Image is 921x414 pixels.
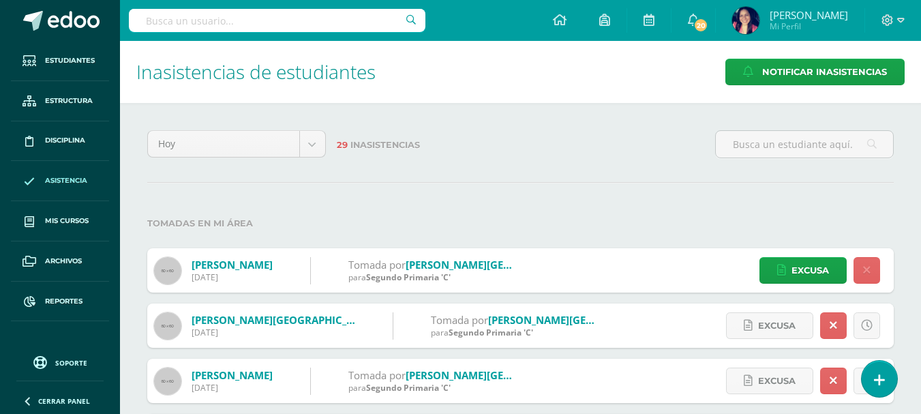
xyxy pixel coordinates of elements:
span: Mi Perfil [770,20,848,32]
span: Disciplina [45,135,85,146]
a: Estudiantes [11,41,109,81]
a: [PERSON_NAME][GEOGRAPHIC_DATA] [406,368,591,382]
a: [PERSON_NAME][GEOGRAPHIC_DATA] [488,313,674,327]
a: Mis cursos [11,201,109,241]
input: Busca un usuario... [129,9,425,32]
div: [DATE] [192,382,273,394]
img: 60x60 [154,368,181,395]
input: Busca un estudiante aquí... [716,131,893,158]
a: Asistencia [11,161,109,201]
span: Tomada por [348,258,406,271]
a: Excusa [726,368,813,394]
span: Hoy [158,131,289,157]
span: Segundo Primaria 'C' [366,382,451,394]
span: Cerrar panel [38,396,90,406]
span: Excusa [791,258,829,283]
span: Estructura [45,95,93,106]
span: Tomada por [431,313,488,327]
span: Soporte [55,358,87,368]
span: Notificar Inasistencias [762,59,887,85]
a: Hoy [148,131,325,157]
a: Estructura [11,81,109,121]
span: Asistencia [45,175,87,186]
span: 29 [337,140,348,150]
a: Reportes [11,282,109,322]
img: 60x60 [154,312,181,340]
a: [PERSON_NAME][GEOGRAPHIC_DATA] [192,313,377,327]
span: Excusa [758,313,796,338]
span: Archivos [45,256,82,267]
a: [PERSON_NAME][GEOGRAPHIC_DATA] [406,258,591,271]
span: Inasistencias [350,140,420,150]
a: Soporte [16,353,104,371]
span: Inasistencias de estudiantes [136,59,376,85]
div: [DATE] [192,327,355,338]
a: Notificar Inasistencias [725,59,905,85]
label: Tomadas en mi área [147,209,894,237]
span: Mis cursos [45,216,89,226]
span: Tomada por [348,368,406,382]
a: Archivos [11,241,109,282]
span: Segundo Primaria 'C' [449,327,533,338]
div: [DATE] [192,271,273,283]
span: [PERSON_NAME] [770,8,848,22]
span: 20 [693,18,708,33]
img: 60x60 [154,257,181,284]
div: para [348,382,512,394]
div: para [431,327,594,338]
img: 1ddc30fbb94eda4e92d8232ccb25b2c3.png [732,7,759,34]
a: Disciplina [11,121,109,162]
a: [PERSON_NAME] [192,258,273,271]
span: Segundo Primaria 'C' [366,271,451,283]
div: para [348,271,512,283]
a: [PERSON_NAME] [192,368,273,382]
span: Excusa [758,368,796,394]
span: Reportes [45,296,82,307]
span: Estudiantes [45,55,95,66]
a: Excusa [726,312,813,339]
a: Excusa [759,257,847,284]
